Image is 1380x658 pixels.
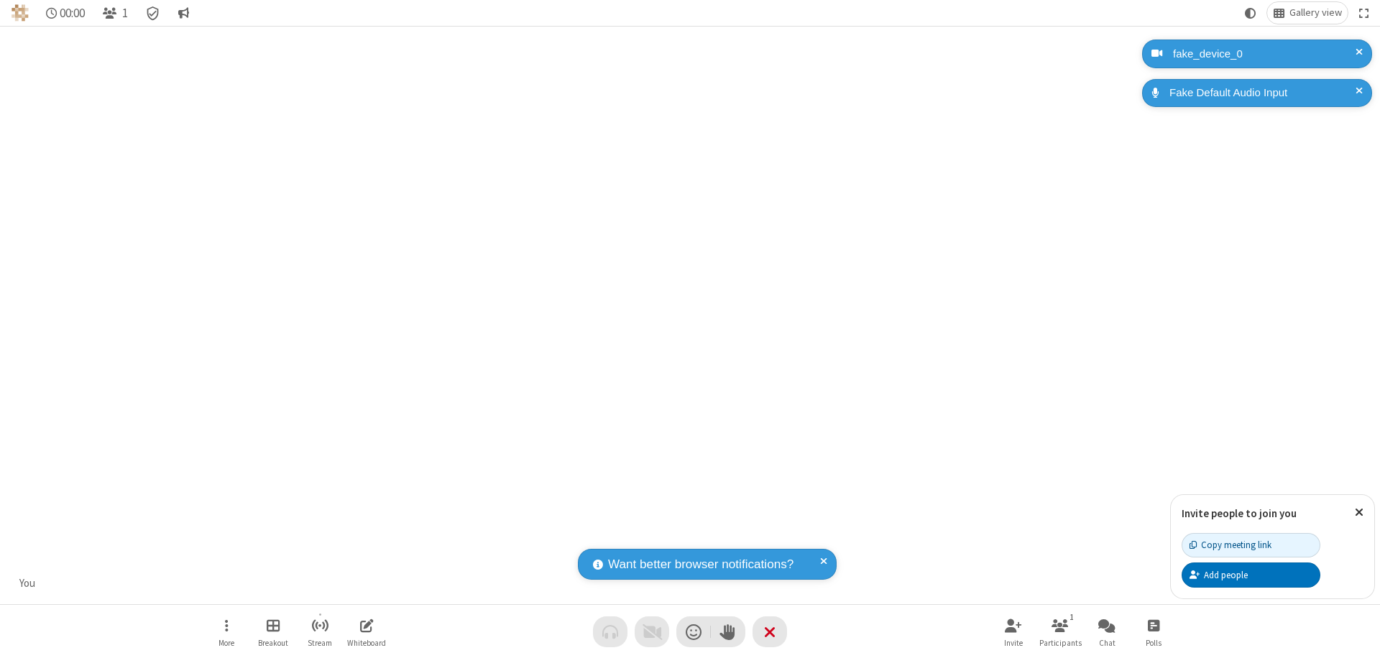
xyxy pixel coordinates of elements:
[1289,7,1342,19] span: Gallery view
[1099,639,1115,647] span: Chat
[1353,2,1375,24] button: Fullscreen
[635,616,669,647] button: Video
[1085,611,1128,652] button: Open chat
[205,611,248,652] button: Open menu
[1190,538,1271,552] div: Copy meeting link
[252,611,295,652] button: Manage Breakout Rooms
[1182,506,1297,520] label: Invite people to join you
[992,611,1035,652] button: Invite participants (⌘+Shift+I)
[96,2,134,24] button: Open participant list
[1039,611,1082,652] button: Open participant list
[172,2,195,24] button: Conversation
[1164,85,1361,101] div: Fake Default Audio Input
[676,616,711,647] button: Send a reaction
[711,616,745,647] button: Raise hand
[40,2,91,24] div: Timer
[347,639,386,647] span: Whiteboard
[608,555,793,574] span: Want better browser notifications?
[593,616,627,647] button: Audio problem - check your Internet connection or call by phone
[1146,639,1161,647] span: Polls
[1239,2,1262,24] button: Using system theme
[1344,495,1374,530] button: Close popover
[1182,533,1320,557] button: Copy meeting link
[218,639,234,647] span: More
[345,611,388,652] button: Open shared whiteboard
[11,4,29,22] img: QA Selenium DO NOT DELETE OR CHANGE
[298,611,341,652] button: Start streaming
[1182,562,1320,587] button: Add people
[1004,639,1023,647] span: Invite
[139,2,167,24] div: Meeting details Encryption enabled
[308,639,332,647] span: Stream
[753,616,787,647] button: End or leave meeting
[1066,611,1078,624] div: 1
[14,575,41,592] div: You
[1132,611,1175,652] button: Open poll
[1168,46,1361,62] div: fake_device_0
[122,6,128,20] span: 1
[60,6,85,20] span: 00:00
[1039,639,1082,647] span: Participants
[258,639,288,647] span: Breakout
[1267,2,1348,24] button: Change layout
